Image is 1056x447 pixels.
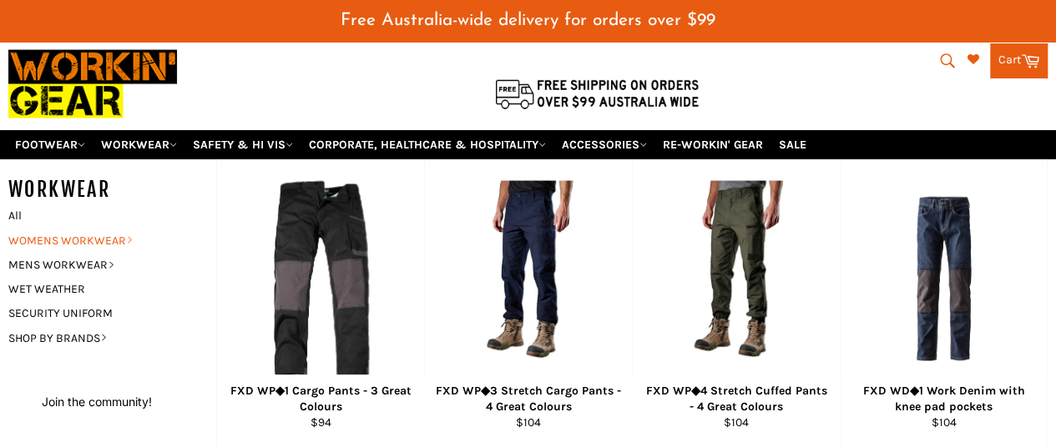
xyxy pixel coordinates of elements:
[555,130,654,159] a: ACCESSORIES
[8,38,177,129] img: Workin Gear leaders in Workwear, Safety Boots, PPE, Uniforms. Australia's No.1 in Workwear
[644,414,830,430] div: $104
[990,43,1048,78] a: Cart
[42,394,152,409] button: Join the community!
[644,383,830,415] div: FXD WP◆4 Stretch Cuffed Pants - 4 Great Colours
[94,130,184,159] a: WORKWEAR
[656,130,770,159] a: RE-WORKIN' GEAR
[632,159,840,447] a: FXD WP◆4 Stretch Cuffed Pants - 4 Great Colours - Workin' Gear FXD WP◆4 Stretch Cuffed Pants - 4 ...
[861,196,1026,360] img: FXD WD◆1 Work Denim with knee pad pockets - Workin' Gear
[424,159,632,447] a: FXD WP◆3 Stretch Cargo Pants - 4 Great Colours - Workin' Gear FXD WP◆3 Stretch Cargo Pants - 4 Gr...
[851,414,1037,430] div: $104
[671,180,802,376] img: FXD WP◆4 Stretch Cuffed Pants - 4 Great Colours - Workin' Gear
[851,383,1037,415] div: FXD WD◆1 Work Denim with knee pad pockets
[463,180,594,376] img: FXD WP◆3 Stretch Cargo Pants - 4 Great Colours - Workin' Gear
[493,76,701,111] img: Flat $9.95 shipping Australia wide
[302,130,553,159] a: CORPORATE, HEALTHCARE & HOSPITALITY
[772,130,813,159] a: SALE
[228,383,414,415] div: FXD WP◆1 Cargo Pants - 3 Great Colours
[216,159,424,447] a: FXD WP◆1 Cargo Pants - 4 Great Colours - Workin' Gear FXD WP◆1 Cargo Pants - 3 Great Colours $94
[436,383,622,415] div: FXD WP◆3 Stretch Cargo Pants - 4 Great Colours
[268,180,373,376] img: FXD WP◆1 Cargo Pants - 4 Great Colours - Workin' Gear
[436,414,622,430] div: $104
[8,176,216,203] h5: WORKWEAR
[228,414,414,430] div: $94
[8,130,92,159] a: FOOTWEAR
[186,130,300,159] a: SAFETY & HI VIS
[341,12,715,29] span: Free Australia-wide delivery for orders over $99
[840,159,1048,447] a: FXD WD◆1 Work Denim with knee pad pockets - Workin' Gear FXD WD◆1 Work Denim with knee pad pocket...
